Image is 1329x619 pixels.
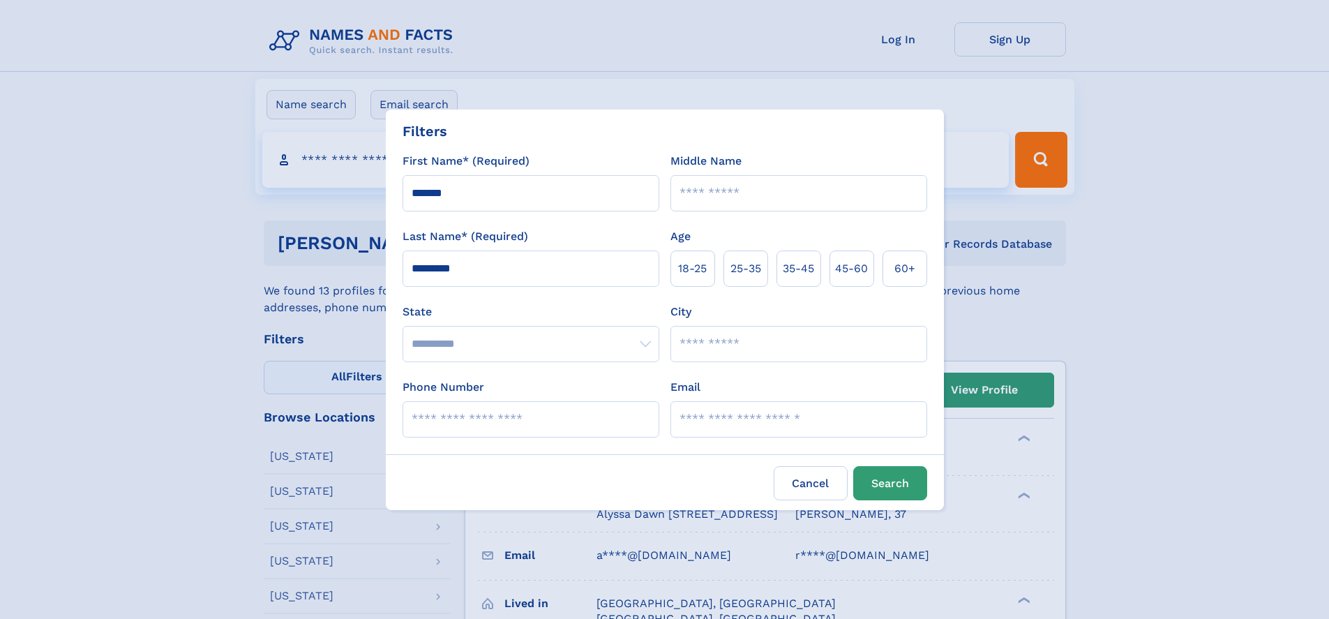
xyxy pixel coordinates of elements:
label: City [670,304,691,320]
label: First Name* (Required) [403,153,530,170]
span: 35‑45 [783,260,814,277]
label: Email [670,379,700,396]
span: 18‑25 [678,260,707,277]
label: State [403,304,659,320]
label: Age [670,228,691,245]
label: Phone Number [403,379,484,396]
span: 45‑60 [835,260,868,277]
span: 60+ [894,260,915,277]
span: 25‑35 [730,260,761,277]
button: Search [853,466,927,500]
label: Middle Name [670,153,742,170]
label: Last Name* (Required) [403,228,528,245]
div: Filters [403,121,447,142]
label: Cancel [774,466,848,500]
